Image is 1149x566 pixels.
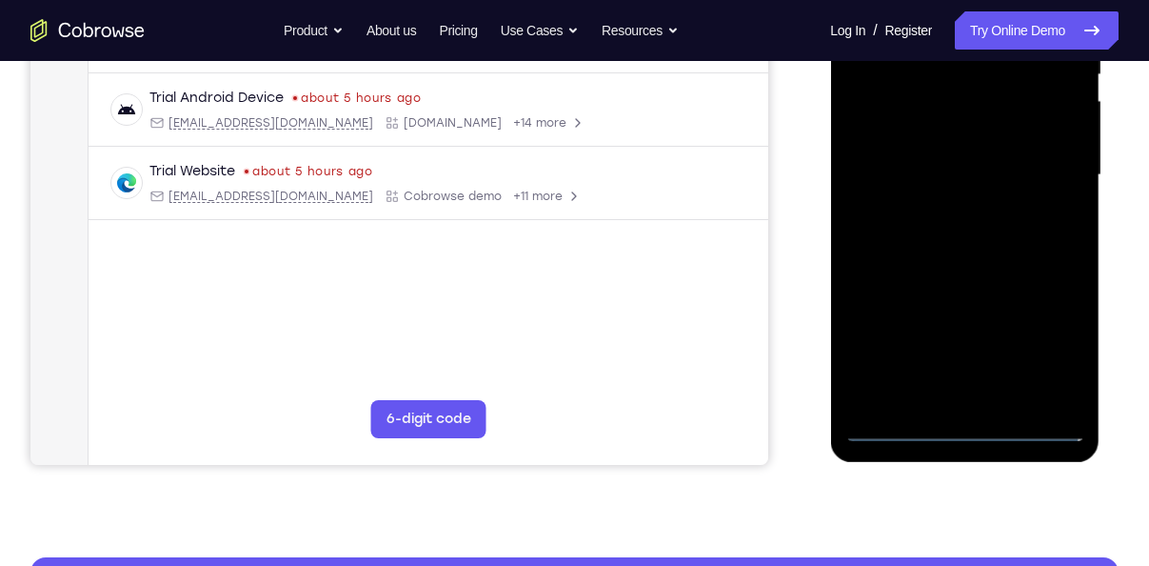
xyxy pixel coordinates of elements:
[138,289,343,304] span: android@example.com
[119,362,343,377] div: Email
[73,11,177,42] h1: Connect
[119,215,343,231] div: Email
[270,264,391,279] time: Sat Aug 16 2025 13:36:35 GMT+0300 (Eastern European Summer Time)
[692,57,723,88] button: Refresh
[138,215,343,231] span: android@example.com
[138,142,343,157] span: android@example.com
[354,215,471,231] div: App
[354,289,471,304] div: App
[378,63,438,82] label: demo_id
[501,11,579,50] button: Use Cases
[672,63,721,82] label: User ID
[373,362,471,377] span: Cobrowse demo
[263,270,267,273] div: Last seen
[58,320,738,394] div: Open device details
[214,343,218,347] div: Last seen
[119,335,205,354] div: Trial Website
[354,362,471,377] div: App
[30,19,145,42] a: Go to the home page
[581,63,615,82] label: Email
[119,142,343,157] div: Email
[439,11,477,50] a: Pricing
[354,142,471,157] div: App
[873,19,877,42] span: /
[885,11,932,50] a: Register
[483,289,536,304] span: +14 more
[58,173,738,247] div: Open device details
[955,11,1119,50] a: Try Online Demo
[119,289,343,304] div: Email
[483,142,536,157] span: +14 more
[373,142,471,157] span: Cobrowse.io
[58,100,738,173] div: Open device details
[284,11,344,50] button: Product
[108,63,347,82] input: Filter devices...
[119,262,253,281] div: Trial Android Device
[483,362,532,377] span: +11 more
[58,247,738,320] div: Open device details
[261,117,323,132] div: Loading
[830,11,865,50] a: Log In
[119,115,253,134] div: Trial Android Device
[261,191,323,206] div: Loading
[119,189,253,208] div: Trial Android Device
[373,215,471,231] span: Cobrowse.io
[366,11,416,50] a: About us
[138,362,343,377] span: web@example.com
[483,215,536,231] span: +14 more
[222,337,343,353] time: Sat Aug 16 2025 13:53:55 GMT+0300 (Eastern European Summer Time)
[373,289,471,304] span: Cobrowse.io
[602,11,679,50] button: Resources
